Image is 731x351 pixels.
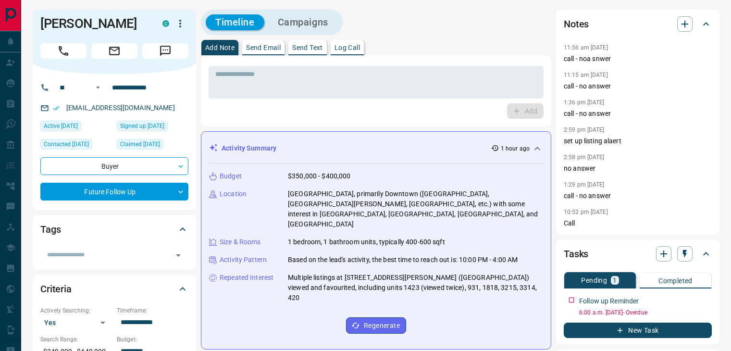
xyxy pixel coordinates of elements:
p: Size & Rooms [220,237,261,247]
p: Activity Summary [222,143,276,153]
p: no answer [564,163,712,174]
a: [EMAIL_ADDRESS][DOMAIN_NAME] [66,104,175,112]
p: Send Text [292,44,323,51]
span: Email [91,43,137,59]
span: Active [DATE] [44,121,78,131]
div: Yes [40,315,112,330]
div: Activity Summary1 hour ago [209,139,543,157]
p: 1 [613,277,617,284]
p: 11:56 am [DATE] [564,44,608,51]
span: Signed up [DATE] [120,121,164,131]
div: Future Follow Up [40,183,188,201]
span: Contacted [DATE] [44,139,89,149]
p: Log Call [335,44,360,51]
p: Location [220,189,247,199]
div: condos.ca [162,20,169,27]
button: Open [172,249,185,262]
p: Multiple listings at [STREET_ADDRESS][PERSON_NAME] ([GEOGRAPHIC_DATA]) viewed and favourited, inc... [288,273,543,303]
p: Budget [220,171,242,181]
p: 10:52 pm [DATE] [564,209,608,215]
div: Criteria [40,277,188,301]
p: Pending [581,277,607,284]
p: call - no answer [564,109,712,119]
p: 1 bedroom, 1 bathroom units, typically 400-600 sqft [288,237,445,247]
h1: [PERSON_NAME] [40,16,148,31]
h2: Tags [40,222,61,237]
div: Sat Aug 30 2025 [117,121,188,134]
svg: Email Verified [53,105,60,112]
p: Completed [658,277,693,284]
div: Sat Oct 11 2025 [40,121,112,134]
p: Follow up Reminder [579,296,639,306]
div: Tue Oct 07 2025 [40,139,112,152]
h2: Tasks [564,246,588,262]
p: Based on the lead's activity, the best time to reach out is: 10:00 PM - 4:00 AM [288,255,518,265]
h2: Notes [564,16,589,32]
p: Activity Pattern [220,255,267,265]
p: $350,000 - $400,000 [288,171,351,181]
button: Open [92,82,104,93]
div: Tasks [564,242,712,265]
div: Sat Aug 30 2025 [117,139,188,152]
p: Actively Searching: [40,306,112,315]
p: Call [564,218,712,228]
div: Notes [564,13,712,36]
p: 11:15 am [DATE] [564,72,608,78]
p: Add Note [205,44,235,51]
p: 2:59 pm [DATE] [564,126,605,133]
button: Timeline [206,14,264,30]
p: 6:00 a.m. [DATE] - Overdue [579,308,712,317]
p: Timeframe: [117,306,188,315]
p: Budget: [117,335,188,344]
span: Claimed [DATE] [120,139,160,149]
p: set up listing alaert [564,136,712,146]
p: 2:58 pm [DATE] [564,154,605,161]
span: Call [40,43,87,59]
p: Search Range: [40,335,112,344]
div: Buyer [40,157,188,175]
p: 1 hour ago [501,144,530,153]
p: [GEOGRAPHIC_DATA], primarily Downtown ([GEOGRAPHIC_DATA], [GEOGRAPHIC_DATA][PERSON_NAME], [GEOGRA... [288,189,543,229]
p: 1:29 pm [DATE] [564,181,605,188]
button: Regenerate [346,317,406,334]
p: Send Email [246,44,281,51]
p: call - no answer [564,81,712,91]
span: Message [142,43,188,59]
p: call - no answer [564,191,712,201]
p: Repeated Interest [220,273,273,283]
button: Campaigns [268,14,338,30]
p: call - noa snwer [564,54,712,64]
h2: Criteria [40,281,72,297]
div: Tags [40,218,188,241]
p: 1:36 pm [DATE] [564,99,605,106]
button: New Task [564,323,712,338]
